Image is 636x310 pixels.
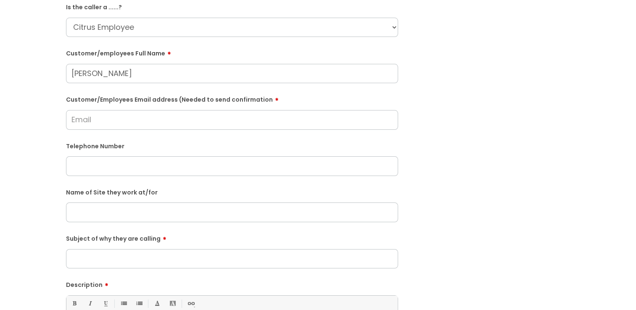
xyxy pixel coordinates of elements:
[100,298,111,309] a: Underline(Ctrl-U)
[66,141,398,150] label: Telephone Number
[66,47,398,57] label: Customer/employees Full Name
[167,298,178,309] a: Back Color
[134,298,144,309] a: 1. Ordered List (Ctrl-Shift-8)
[185,298,196,309] a: Link
[66,232,398,242] label: Subject of why they are calling
[66,93,398,103] label: Customer/Employees Email address (Needed to send confirmation
[118,298,129,309] a: • Unordered List (Ctrl-Shift-7)
[66,110,398,129] input: Email
[69,298,79,309] a: Bold (Ctrl-B)
[66,278,398,289] label: Description
[84,298,95,309] a: Italic (Ctrl-I)
[152,298,162,309] a: Font Color
[66,187,398,196] label: Name of Site they work at/for
[66,2,398,11] label: Is the caller a ......?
